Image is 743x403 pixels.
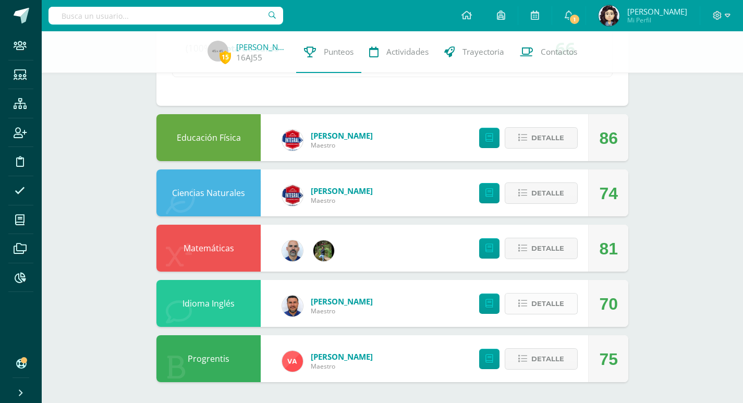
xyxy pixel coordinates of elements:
img: 45x45 [208,41,228,62]
div: Educación Física [156,114,261,161]
img: 4a36afa2eeb43123b5abaa81a32d1e46.png [599,5,619,26]
img: 70cd1c5e4097d9ba55f9ef2bee92ab02.png [282,296,303,316]
button: Detalle [505,127,578,149]
a: Educación Física [177,132,241,143]
a: 16AJ55 [236,52,262,63]
a: [PERSON_NAME] [236,42,288,52]
span: Trayectoria [462,46,504,57]
span: Maestro [311,141,373,150]
a: [PERSON_NAME] [311,351,373,362]
span: Actividades [386,46,429,57]
img: 25a107f0461d339fca55307c663570d2.png [282,240,303,261]
span: 1 [569,14,580,25]
div: 81 [599,225,618,272]
img: 168a27810ebc7423622ffd637f3de9dc.png [282,185,303,206]
span: Detalle [531,128,564,148]
div: 75 [599,336,618,383]
a: Matemáticas [184,242,234,254]
span: Detalle [531,294,564,313]
span: Contactos [541,46,577,57]
button: Detalle [505,293,578,314]
a: [PERSON_NAME] [311,296,373,307]
div: Matemáticas [156,225,261,272]
a: [PERSON_NAME] [311,186,373,196]
a: Punteos [296,31,361,73]
span: Detalle [531,239,564,258]
button: Detalle [505,182,578,204]
div: Progrentis [156,335,261,382]
div: 70 [599,280,618,327]
span: Mi Perfil [627,16,687,25]
img: 9b1b1107a3664ce2a0686df8f39810d5.png [313,240,334,261]
a: Idioma Inglés [182,298,235,309]
img: 7a80fdc5f59928efee5a6dcd101d4975.png [282,351,303,372]
span: Maestro [311,196,373,205]
a: Ciencias Naturales [172,187,245,199]
span: Detalle [531,349,564,369]
span: Detalle [531,184,564,203]
a: Actividades [361,31,436,73]
button: Detalle [505,238,578,259]
div: Idioma Inglés [156,280,261,327]
a: Progrentis [188,353,229,364]
a: Contactos [512,31,585,73]
span: Maestro [311,362,373,371]
img: 805d0fc3735f832b0a145cc0fd8c7d46.png [282,130,303,151]
span: [PERSON_NAME] [627,6,687,17]
span: 15 [220,51,231,64]
span: Punteos [324,46,354,57]
a: [PERSON_NAME] [311,130,373,141]
a: Trayectoria [436,31,512,73]
input: Busca un usuario... [48,7,283,25]
div: 74 [599,170,618,217]
span: Maestro [311,307,373,315]
button: Detalle [505,348,578,370]
div: Ciencias Naturales [156,169,261,216]
div: 86 [599,115,618,162]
